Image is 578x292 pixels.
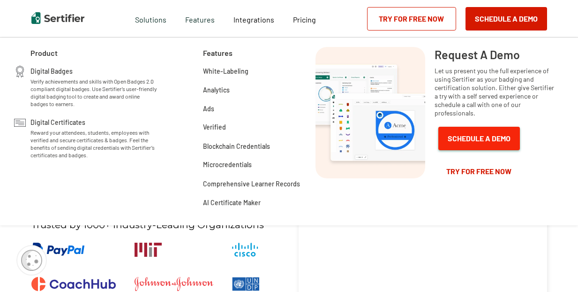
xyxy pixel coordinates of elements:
[14,66,26,77] img: Digital Badges Icon
[203,85,230,94] a: Analytics
[203,197,261,207] a: AI Certificate Maker
[293,13,316,24] a: Pricing
[203,178,300,188] a: Comprehensive Learner Records
[293,15,316,24] span: Pricing
[135,277,213,291] img: Johnson & Johnson
[30,66,158,108] a: Digital BadgesVerify achievements and skills with Open Badges 2.0 compliant digital badges. Use S...
[31,277,116,291] img: CoachHub
[435,47,520,62] span: Request A Demo
[31,243,84,257] img: PayPal
[435,160,524,183] a: Try for Free Now
[367,7,456,31] a: Try for Free Now
[185,13,215,24] span: Features
[233,13,274,24] a: Integrations
[465,7,547,31] button: Schedule a Demo
[531,247,578,292] iframe: Chat Widget
[435,67,555,117] span: Let us present you the full experience of using Sertifier as your badging and certification solut...
[203,122,226,131] a: Verified
[135,243,162,257] img: Massachusetts Institute of Technology
[30,66,73,75] span: Digital Badges
[315,47,425,178] img: Request A Demo
[203,66,248,75] a: White-Labeling
[438,127,520,150] button: Schedule a Demo
[233,15,274,24] span: Integrations
[30,117,158,159] a: Digital CertificatesReward your attendees, students, employees with verified and secure certifica...
[203,47,233,59] span: Features
[135,13,166,24] span: Solutions
[14,117,26,129] img: Digital Certificates Icon
[203,141,270,150] a: Blockchain Credentials
[31,12,84,24] img: Sertifier | Digital Credentialing Platform
[30,129,158,159] span: Reward your attendees, students, employees with verified and secure certificates & badges. Feel t...
[21,250,42,271] img: Cookie Popup Icon
[30,117,85,126] span: Digital Certificates
[30,47,58,59] span: Product
[203,159,252,170] span: Microcredentials
[232,243,258,257] img: Cisco
[232,277,260,291] img: UNDP
[203,103,214,113] a: Ads
[30,77,158,108] span: Verify achievements and skills with Open Badges 2.0 compliant digital badges. Use Sertifier’s use...
[203,160,252,169] a: Microcredentials
[203,122,226,132] span: Verified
